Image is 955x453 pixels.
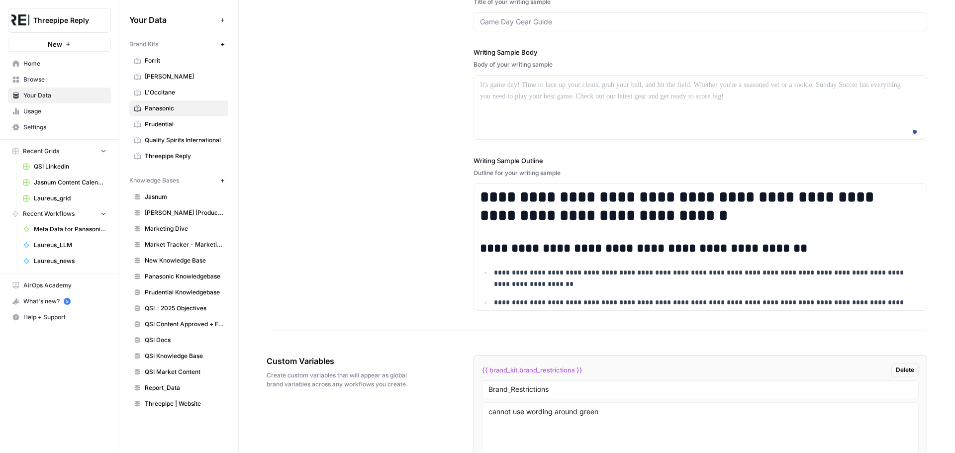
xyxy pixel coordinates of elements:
a: Marketing Dive [129,221,228,237]
span: Delete [896,365,914,374]
a: Threepipe Reply [129,148,228,164]
button: What's new? 5 [8,293,111,309]
button: Help + Support [8,309,111,325]
span: [PERSON_NAME] [145,72,224,81]
span: Panasonic Knowledgebase [145,272,224,281]
span: L'Occitane [145,88,224,97]
span: Create custom variables that will appear as global brand variables across any workflows you create. [267,371,418,389]
span: [PERSON_NAME] [Products] [145,208,224,217]
a: New Knowledge Base [129,253,228,269]
button: Workspace: Threepipe Reply [8,8,111,33]
a: Forrit [129,53,228,69]
span: Your Data [23,91,106,100]
span: Recent Workflows [23,209,75,218]
span: AirOps Academy [23,281,106,290]
span: QSI Knowledge Base [145,352,224,361]
span: QSI - 2025 Objectives [145,304,224,313]
img: Threepipe Reply Logo [11,11,29,29]
a: Home [8,56,111,72]
span: New Knowledge Base [145,256,224,265]
span: Help + Support [23,313,106,322]
span: Threepipe Reply [33,15,94,25]
button: Recent Grids [8,144,111,159]
a: Laureus_LLM [18,237,111,253]
a: Prudential Knowledgebase [129,284,228,300]
span: Meta Data for Panasonic UK GR [34,225,106,234]
span: Usage [23,107,106,116]
a: Laureus_news [18,253,111,269]
a: Report_Data [129,380,228,396]
a: QSI - 2025 Objectives [129,300,228,316]
span: Quality Spirits International [145,136,224,145]
span: QSI LinkedIn [34,162,106,171]
button: New [8,37,111,52]
a: QSI LinkedIn [18,159,111,175]
div: Body of your writing sample [474,60,927,69]
a: AirOps Academy [8,277,111,293]
a: [PERSON_NAME] [129,69,228,85]
span: Brand Kits [129,40,158,49]
span: Threepipe Reply [145,152,224,161]
a: Usage [8,103,111,119]
span: Laureus_LLM [34,241,106,250]
a: QSI Content Approved + Feedback [129,316,228,332]
a: Threepipe | Website [129,396,228,412]
span: Your Data [129,14,216,26]
span: Home [23,59,106,68]
span: {{ brand_kit.brand_restrictions }} [482,365,582,375]
span: QSI Market Content [145,367,224,376]
a: 5 [64,298,71,305]
span: Panasonic [145,104,224,113]
span: Prudential Knowledgebase [145,288,224,297]
span: Laureus_news [34,257,106,266]
text: 5 [66,299,68,304]
a: Prudential [129,116,228,132]
span: Custom Variables [267,355,418,367]
span: Jasnum [145,192,224,201]
a: Meta Data for Panasonic UK GR [18,221,111,237]
span: New [48,39,62,49]
span: Browse [23,75,106,84]
a: [PERSON_NAME] [Products] [129,205,228,221]
a: Laureus_grid [18,190,111,206]
a: QSI Market Content [129,364,228,380]
span: QSI Content Approved + Feedback [145,320,224,329]
span: QSI Docs [145,336,224,345]
span: Market Tracker - Marketing + Advertising [145,240,224,249]
span: Jasnum Content Calendar [34,178,106,187]
div: Outline for your writing sample [474,169,927,178]
a: Settings [8,119,111,135]
a: Jasnum [129,189,228,205]
span: Marketing Dive [145,224,224,233]
span: Recent Grids [23,147,59,156]
a: QSI Docs [129,332,228,348]
input: Variable Name [488,385,912,394]
button: Recent Workflows [8,206,111,221]
input: Game Day Gear Guide [480,17,917,27]
span: Settings [23,123,106,132]
span: Prudential [145,120,224,129]
label: Writing Sample Body [474,47,927,57]
div: What's new? [8,294,110,309]
a: Panasonic [129,100,228,116]
a: Market Tracker - Marketing + Advertising [129,237,228,253]
a: Jasnum Content Calendar [18,175,111,190]
label: Writing Sample Outline [474,156,927,166]
button: Delete [891,363,919,376]
a: L'Occitane [129,85,228,100]
a: Panasonic Knowledgebase [129,269,228,284]
span: Threepipe | Website [145,399,224,408]
a: QSI Knowledge Base [129,348,228,364]
span: Report_Data [145,383,224,392]
span: Laureus_grid [34,194,106,203]
a: Quality Spirits International [129,132,228,148]
a: Your Data [8,88,111,103]
span: Forrit [145,56,224,65]
span: Knowledge Bases [129,176,179,185]
a: Browse [8,72,111,88]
